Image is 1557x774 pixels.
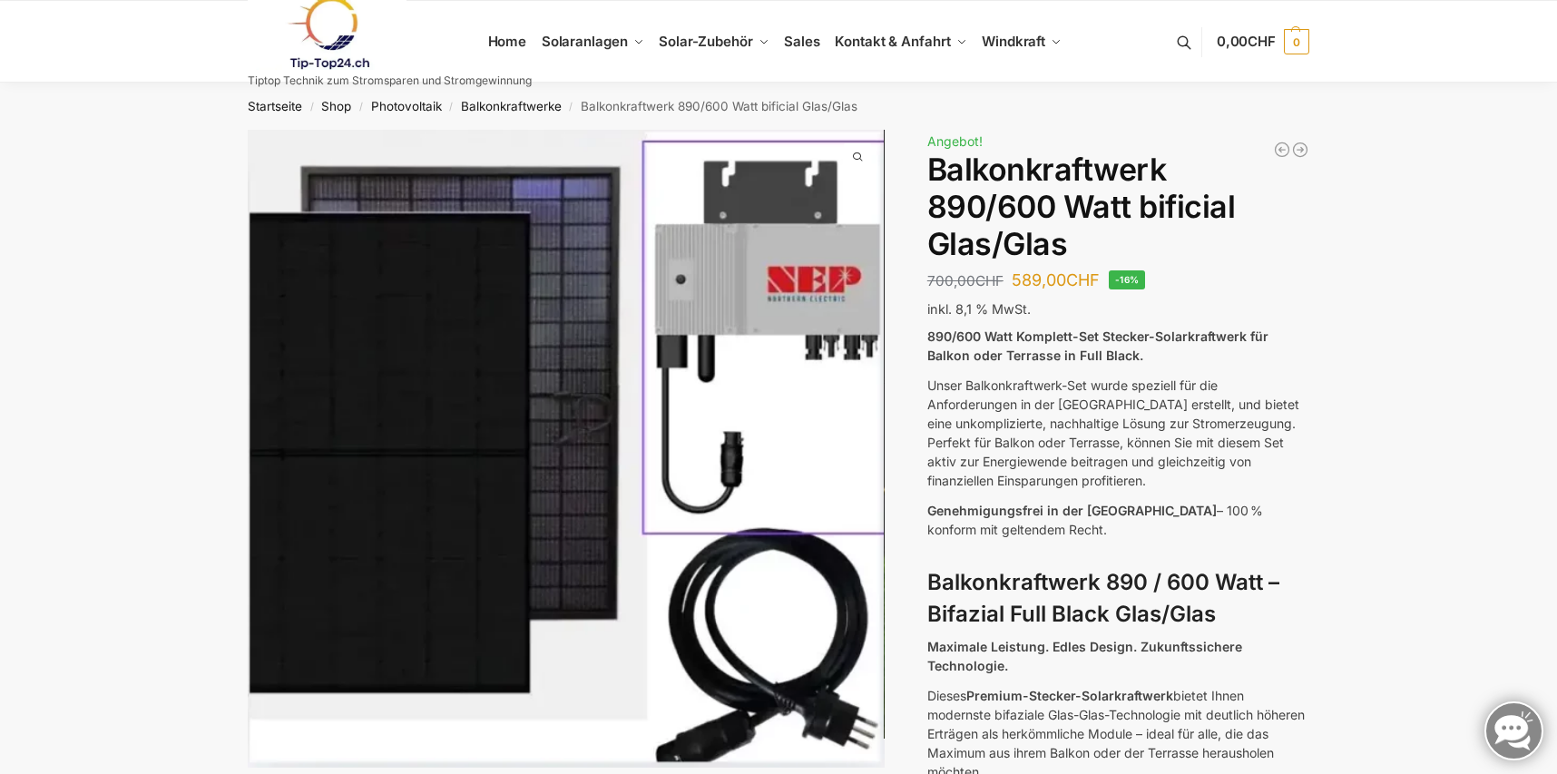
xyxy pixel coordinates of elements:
[562,100,581,114] span: /
[351,100,370,114] span: /
[248,130,885,768] img: Balkonkraftwerk 890/600 Watt bificial Glas/Glas 1
[659,33,753,50] span: Solar-Zubehör
[442,100,461,114] span: /
[982,33,1045,50] span: Windkraft
[248,75,532,86] p: Tiptop Technik zum Stromsparen und Stromgewinnung
[974,1,1070,83] a: Windkraft
[927,639,1242,673] strong: Maximale Leistung. Edles Design. Zukunftssichere Technologie.
[1273,141,1291,159] a: 890/600 Watt Solarkraftwerk + 2,7 KW Batteriespeicher Genehmigungsfrei
[927,152,1309,262] h1: Balkonkraftwerk 890/600 Watt bificial Glas/Glas
[651,1,777,83] a: Solar-Zubehör
[827,1,974,83] a: Kontakt & Anfahrt
[371,99,442,113] a: Photovoltaik
[248,99,302,113] a: Startseite
[321,99,351,113] a: Shop
[884,130,1521,738] img: Balkonkraftwerk 890/600 Watt bificial Glas/Glas 3
[835,33,950,50] span: Kontakt & Anfahrt
[534,1,651,83] a: Solaranlagen
[927,301,1031,317] span: inkl. 8,1 % MwSt.
[927,569,1279,627] strong: Balkonkraftwerk 890 / 600 Watt – Bifazial Full Black Glas/Glas
[966,688,1173,703] strong: Premium-Stecker-Solarkraftwerk
[1217,15,1309,69] a: 0,00CHF 0
[1284,29,1309,54] span: 0
[1109,270,1146,289] span: -16%
[1291,141,1309,159] a: Steckerkraftwerk 890/600 Watt, mit Ständer für Terrasse inkl. Lieferung
[777,1,827,83] a: Sales
[461,99,562,113] a: Balkonkraftwerke
[927,328,1268,363] strong: 890/600 Watt Komplett-Set Stecker-Solarkraftwerk für Balkon oder Terrasse in Full Black.
[927,133,983,149] span: Angebot!
[1217,33,1276,50] span: 0,00
[1248,33,1276,50] span: CHF
[927,376,1309,490] p: Unser Balkonkraftwerk-Set wurde speziell für die Anforderungen in der [GEOGRAPHIC_DATA] erstellt,...
[927,272,1004,289] bdi: 700,00
[542,33,628,50] span: Solaranlagen
[1066,270,1100,289] span: CHF
[784,33,820,50] span: Sales
[927,503,1217,518] span: Genehmigungsfrei in der [GEOGRAPHIC_DATA]
[927,503,1263,537] span: – 100 % konform mit geltendem Recht.
[1012,270,1100,289] bdi: 589,00
[216,83,1342,130] nav: Breadcrumb
[302,100,321,114] span: /
[975,272,1004,289] span: CHF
